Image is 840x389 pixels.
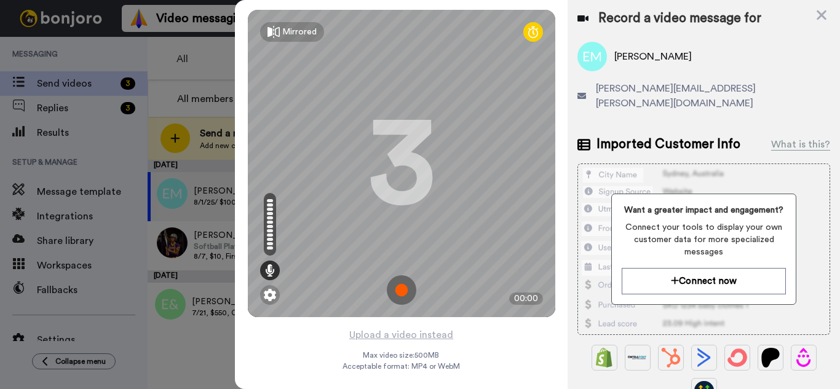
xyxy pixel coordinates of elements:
img: ActiveCampaign [694,348,714,367]
button: Upload a video instead [346,327,457,343]
div: 3 [368,117,435,210]
span: [PERSON_NAME][EMAIL_ADDRESS][PERSON_NAME][DOMAIN_NAME] [596,81,830,111]
img: Ontraport [628,348,648,367]
img: Patreon [761,348,780,367]
span: Want a greater impact and engagement? [622,204,786,216]
img: ConvertKit [727,348,747,367]
span: Connect your tools to display your own customer data for more specialized messages [622,221,786,258]
span: Acceptable format: MP4 or WebM [343,361,460,371]
img: ic_record_start.svg [387,275,416,305]
div: 00:00 [509,293,543,305]
span: Imported Customer Info [596,135,740,154]
button: Connect now [622,268,786,294]
img: ic_gear.svg [264,289,276,301]
img: Drip [794,348,814,367]
div: What is this? [771,137,830,152]
img: Hubspot [661,348,681,367]
img: Shopify [595,348,614,367]
span: Max video size: 500 MB [363,350,440,360]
